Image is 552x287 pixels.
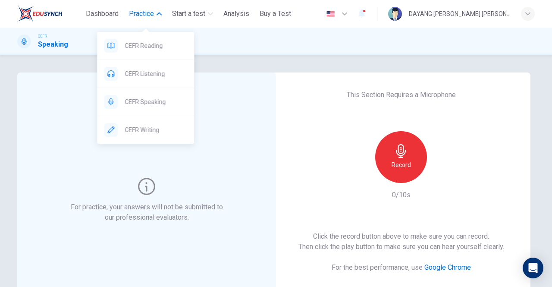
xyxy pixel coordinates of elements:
h6: This Section Requires a Microphone [347,90,456,100]
a: ELTC logo [17,5,82,22]
h1: Speaking [38,39,68,50]
span: Buy a Test [260,9,291,19]
button: Dashboard [82,6,122,22]
span: Practice [129,9,154,19]
button: Buy a Test [256,6,295,22]
span: CEFR [38,33,47,39]
a: Google Chrome [424,263,471,271]
img: ELTC logo [17,5,63,22]
span: CEFR Listening [125,69,187,79]
span: CEFR Writing [125,125,187,135]
div: CEFR Listening [97,60,194,88]
span: Dashboard [86,9,119,19]
button: Record [375,131,427,183]
div: CEFR Reading [97,32,194,60]
div: CEFR Speaking [97,88,194,116]
h6: 0/10s [392,190,411,200]
h6: For the best performance, use [332,262,471,273]
div: Open Intercom Messenger [523,258,543,278]
button: Analysis [220,6,253,22]
span: CEFR Reading [125,41,187,51]
img: en [325,11,336,17]
h6: Click the record button above to make sure you can record. Then click the play button to make sur... [298,231,504,252]
div: DAYANG [PERSON_NAME] [PERSON_NAME] [409,9,511,19]
span: Analysis [223,9,249,19]
div: CEFR Writing [97,116,194,144]
h6: For practice, your answers will not be submitted to our professional evaluators. [69,202,225,223]
span: Start a test [172,9,205,19]
button: Practice [125,6,165,22]
img: Profile picture [388,7,402,21]
h6: Record [392,160,411,170]
button: Start a test [169,6,216,22]
span: CEFR Speaking [125,97,187,107]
